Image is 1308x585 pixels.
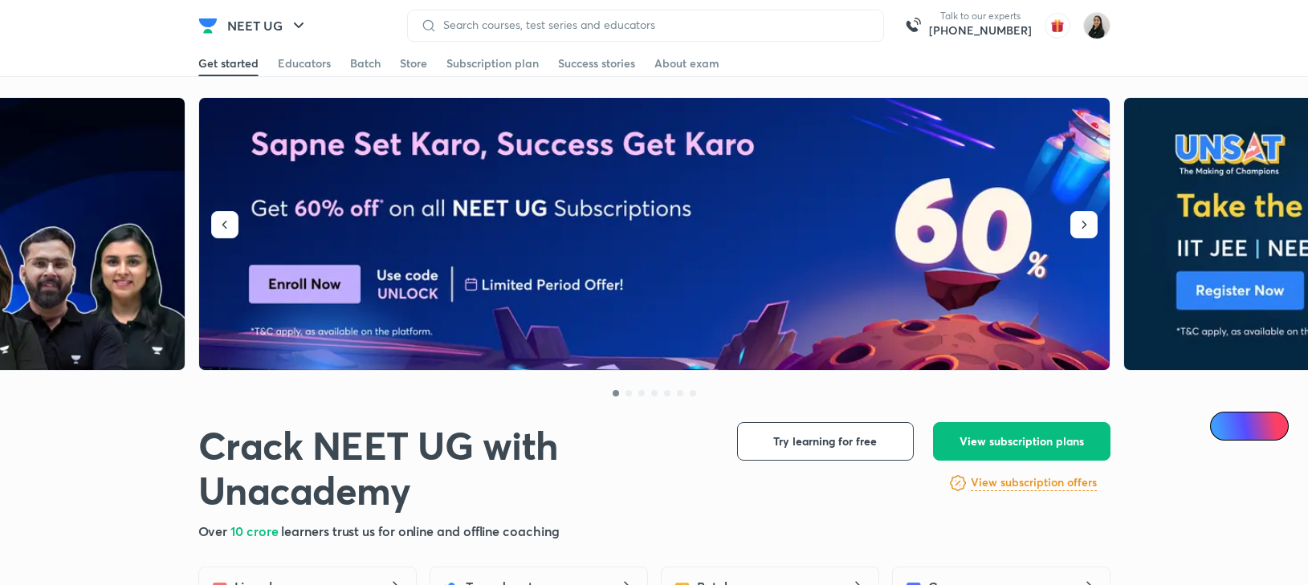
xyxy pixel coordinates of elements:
a: Batch [350,51,381,76]
img: call-us [897,10,929,42]
input: Search courses, test series and educators [437,18,870,31]
span: 10 crore [230,522,281,539]
span: learners trust us for online and offline coaching [281,522,559,539]
h1: Crack NEET UG with Unacademy [198,422,711,512]
a: Ai Doubts [1210,412,1289,441]
span: View subscription plans [960,433,1084,449]
a: Get started [198,51,259,76]
div: About exam [654,55,719,71]
div: Educators [278,55,331,71]
div: Batch [350,55,381,71]
button: NEET UG [218,10,318,42]
img: avatar [1045,13,1070,39]
p: Talk to our experts [929,10,1032,22]
span: Ai Doubts [1237,420,1279,433]
a: View subscription offers [971,473,1097,493]
img: Company Logo [198,16,218,35]
span: Over [198,522,231,539]
img: Manisha Gaur [1083,12,1110,39]
a: Success stories [558,51,635,76]
a: About exam [654,51,719,76]
span: Try learning for free [773,433,877,449]
button: Try learning for free [737,422,914,461]
img: Icon [1220,420,1233,433]
a: [PHONE_NUMBER] [929,22,1032,39]
div: Get started [198,55,259,71]
div: Subscription plan [446,55,539,71]
button: View subscription plans [933,422,1110,461]
h6: View subscription offers [971,474,1097,491]
div: Success stories [558,55,635,71]
a: Subscription plan [446,51,539,76]
a: Store [400,51,427,76]
div: Store [400,55,427,71]
a: Educators [278,51,331,76]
